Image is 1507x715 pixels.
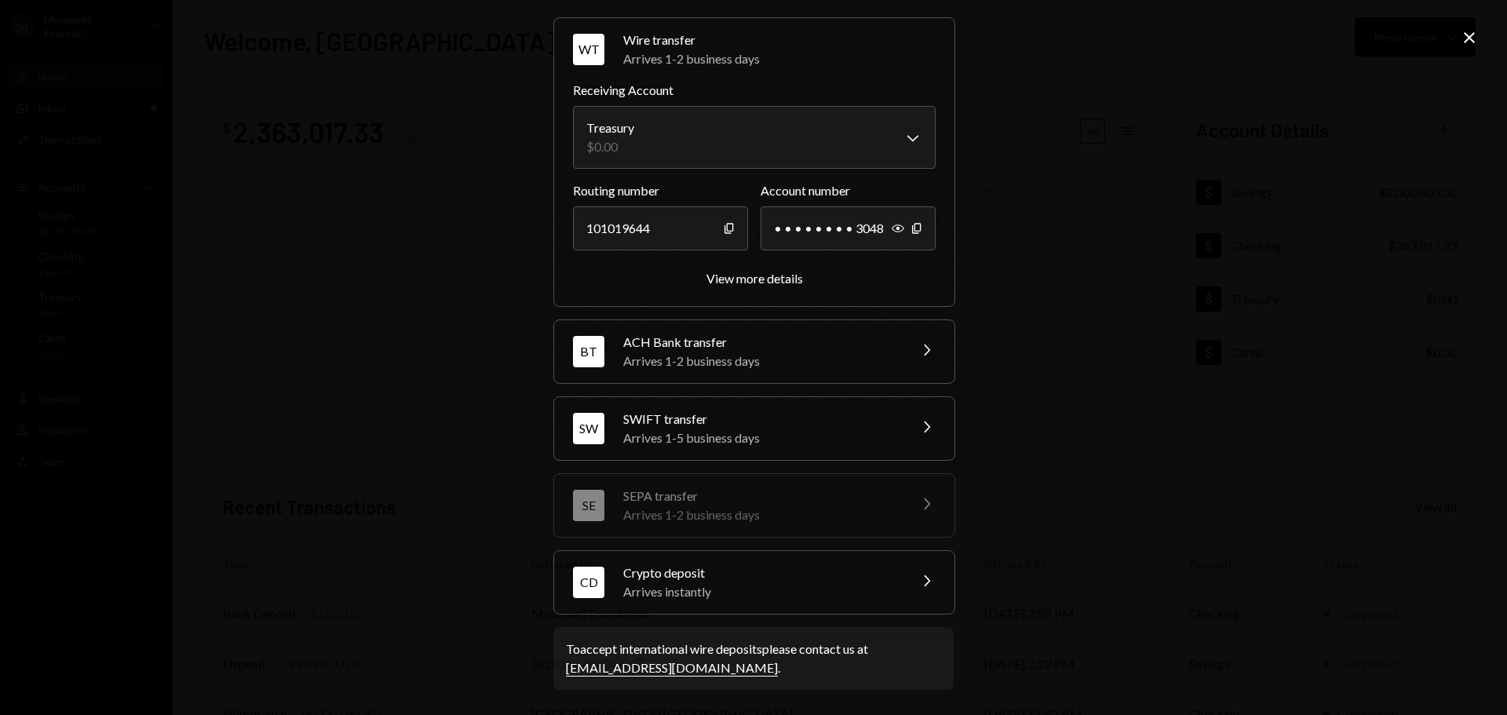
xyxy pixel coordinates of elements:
[554,551,954,614] button: CDCrypto depositArrives instantly
[761,206,936,250] div: • • • • • • • • 3048
[623,429,898,447] div: Arrives 1-5 business days
[554,397,954,460] button: SWSWIFT transferArrives 1-5 business days
[573,106,936,169] button: Receiving Account
[623,564,898,582] div: Crypto deposit
[761,181,936,200] label: Account number
[623,505,898,524] div: Arrives 1-2 business days
[573,336,604,367] div: BT
[573,413,604,444] div: SW
[573,81,936,100] label: Receiving Account
[623,333,898,352] div: ACH Bank transfer
[623,49,936,68] div: Arrives 1-2 business days
[706,271,803,287] button: View more details
[623,31,936,49] div: Wire transfer
[573,181,748,200] label: Routing number
[706,271,803,286] div: View more details
[623,410,898,429] div: SWIFT transfer
[623,487,898,505] div: SEPA transfer
[573,206,748,250] div: 101019644
[573,567,604,598] div: CD
[554,18,954,81] button: WTWire transferArrives 1-2 business days
[566,660,778,677] a: [EMAIL_ADDRESS][DOMAIN_NAME]
[554,320,954,383] button: BTACH Bank transferArrives 1-2 business days
[573,34,604,65] div: WT
[573,490,604,521] div: SE
[623,352,898,370] div: Arrives 1-2 business days
[554,474,954,537] button: SESEPA transferArrives 1-2 business days
[573,81,936,287] div: WTWire transferArrives 1-2 business days
[566,640,941,677] div: To accept international wire deposits please contact us at .
[623,582,898,601] div: Arrives instantly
